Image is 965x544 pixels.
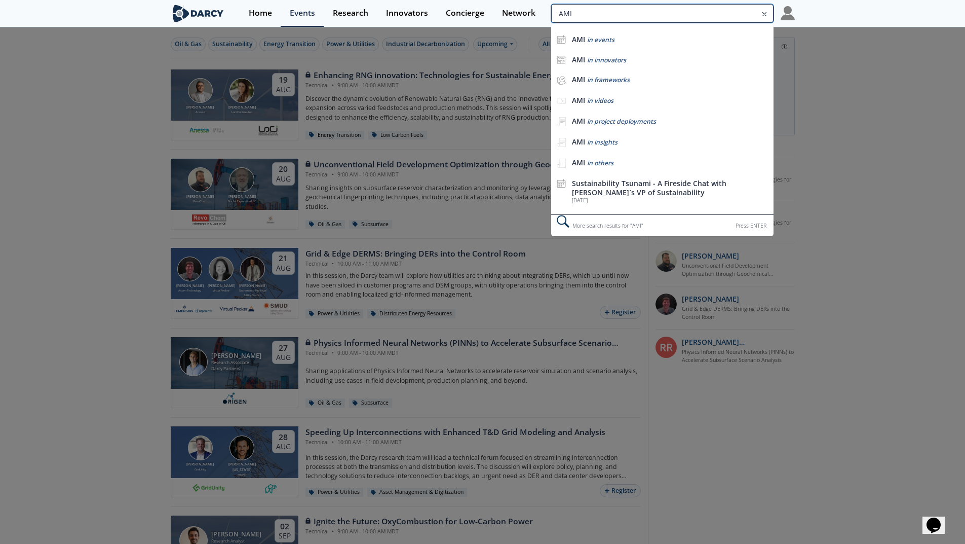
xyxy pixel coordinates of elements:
b: AMI [572,158,585,167]
img: icon [557,179,566,188]
b: AMI [572,95,585,105]
div: Home [249,9,272,17]
span: in project deployments [587,117,656,126]
div: Innovators [386,9,428,17]
span: in innovators [587,56,626,64]
iframe: chat widget [922,503,955,534]
span: in events [587,35,614,44]
div: Research [333,9,368,17]
b: AMI [572,75,585,84]
span: in others [587,159,613,167]
div: Concierge [446,9,484,17]
span: in insights [587,138,617,147]
span: in frameworks [587,76,630,84]
b: AMI [572,116,585,126]
img: logo-wide.svg [171,5,226,22]
div: Network [502,9,535,17]
div: Events [290,9,315,17]
b: AMI [572,137,585,147]
span: in videos [587,96,613,105]
div: More search results for " AMI " [551,214,773,236]
div: Press ENTER [736,221,766,231]
b: AMI [572,34,585,44]
div: Sustainability Tsunami - A Fireside Chat with [PERSON_NAME]´s VP of Sustainability [572,179,768,197]
div: [DATE] [572,197,768,204]
img: icon [557,55,566,64]
input: Advanced Search [551,4,773,23]
b: AMI [572,55,585,64]
img: icon [557,35,566,44]
img: Profile [781,6,795,20]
